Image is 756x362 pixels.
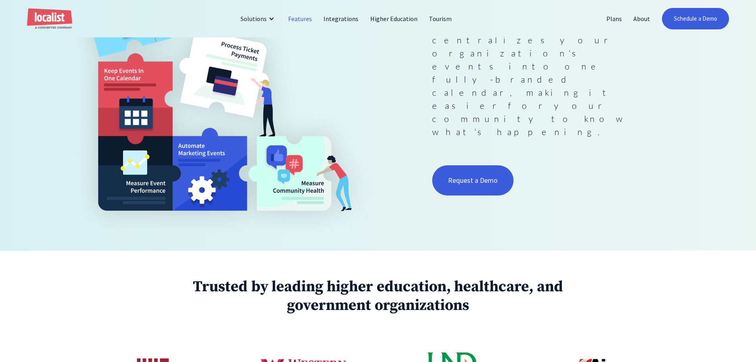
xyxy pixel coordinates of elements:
[193,277,563,316] strong: Trusted by leading higher education, healthcare, and government organizations
[283,9,318,28] a: Features
[365,9,424,28] a: Higher Education
[601,9,628,28] a: Plans
[240,14,267,23] div: Solutions
[628,9,656,28] a: About
[318,9,364,28] a: Integrations
[432,20,648,138] p: Localist centralizes your organization's events into one fully-branded calendar, making it easier...
[432,165,514,196] a: Request a Demo
[27,8,72,29] a: home
[235,9,283,28] div: Solutions
[423,9,458,28] a: Tourism
[662,8,729,29] a: Schedule a Demo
